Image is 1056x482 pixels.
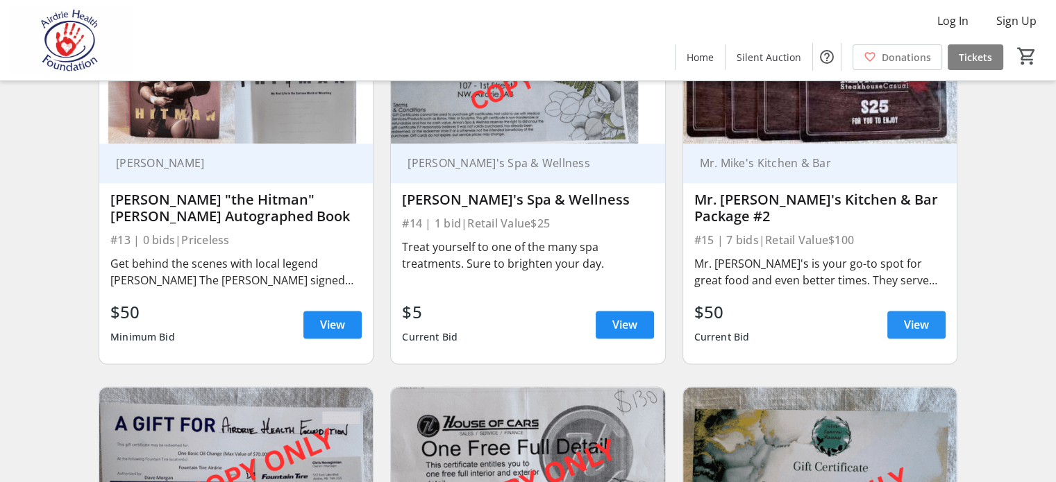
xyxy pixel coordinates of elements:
[687,50,714,64] span: Home
[402,156,637,170] div: [PERSON_NAME]'s Spa & Wellness
[694,255,946,289] div: Mr. [PERSON_NAME]'s is your go-to spot for great food and even better times. They serve everythin...
[959,50,992,64] span: Tickets
[694,156,929,170] div: Mr. Mike's Kitchen & Bar
[402,300,458,325] div: $5
[853,44,942,70] a: Donations
[110,255,362,289] div: Get behind the scenes with local legend [PERSON_NAME] The [PERSON_NAME] signed book.
[320,316,345,333] span: View
[402,325,458,350] div: Current Bid
[985,10,1048,32] button: Sign Up
[110,325,175,350] div: Minimum Bid
[110,230,362,250] div: #13 | 0 bids | Priceless
[8,6,132,75] img: Airdrie Health Foundation's Logo
[110,156,345,170] div: [PERSON_NAME]
[596,311,654,338] a: View
[110,191,362,225] div: [PERSON_NAME] "the Hitman" [PERSON_NAME] Autographed Book
[948,44,1003,70] a: Tickets
[813,43,841,71] button: Help
[996,12,1037,29] span: Sign Up
[402,239,653,272] div: Treat yourself to one of the many spa treatments. Sure to brighten your day.
[887,311,946,338] a: View
[676,44,725,70] a: Home
[1014,44,1039,69] button: Cart
[402,214,653,233] div: #14 | 1 bid | Retail Value $25
[926,10,980,32] button: Log In
[612,316,637,333] span: View
[937,12,969,29] span: Log In
[904,316,929,333] span: View
[694,230,946,250] div: #15 | 7 bids | Retail Value $100
[303,311,362,338] a: View
[694,191,946,225] div: Mr. [PERSON_NAME]'s Kitchen & Bar Package #2
[402,191,653,208] div: [PERSON_NAME]'s Spa & Wellness
[694,325,750,350] div: Current Bid
[110,300,175,325] div: $50
[737,50,801,64] span: Silent Auction
[882,50,931,64] span: Donations
[726,44,812,70] a: Silent Auction
[694,300,750,325] div: $50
